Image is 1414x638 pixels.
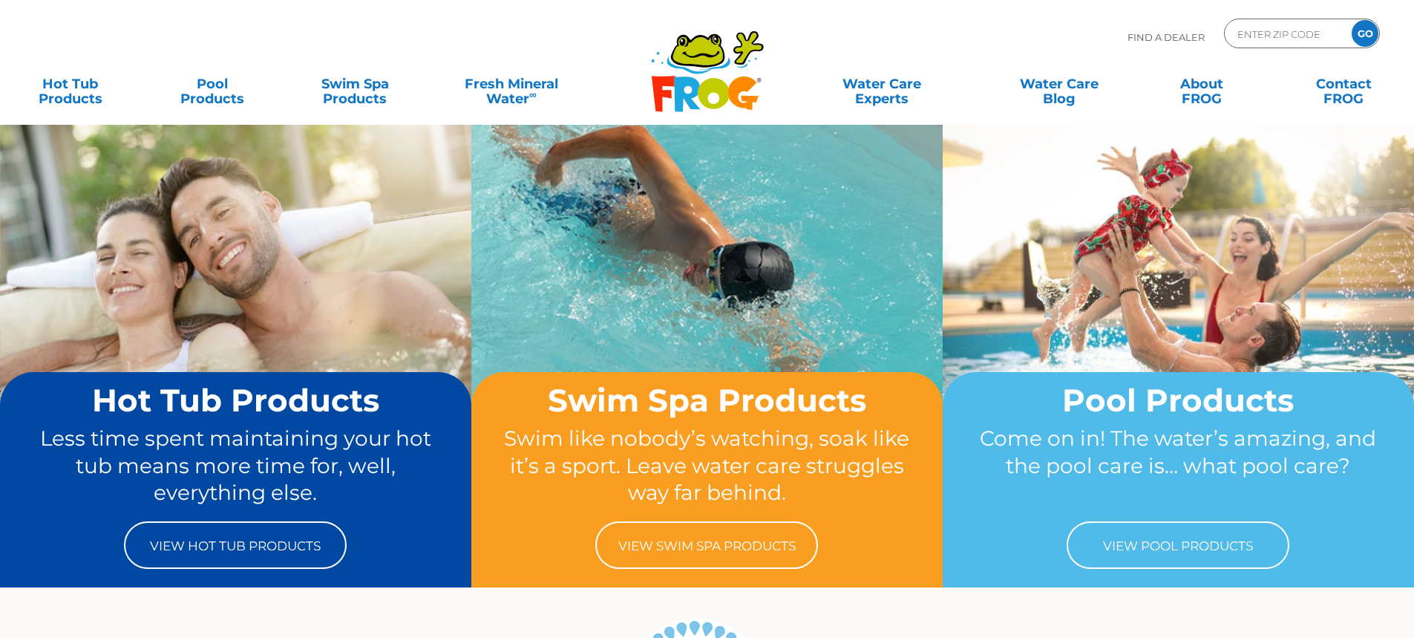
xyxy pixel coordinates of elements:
a: PoolProducts [157,69,268,99]
sup: ∞ [529,88,537,100]
a: ContactFROG [1289,69,1399,99]
a: Fresh MineralWater∞ [442,69,580,99]
a: Water CareExperts [792,69,972,99]
p: Swim like nobody’s watching, soak like it’s a sport. Leave water care struggles way far behind. [500,425,914,507]
p: Come on in! The water’s amazing, and the pool care is… what pool care? [971,425,1386,507]
a: View Swim Spa Products [595,521,818,569]
input: Zip Code Form [1236,23,1336,45]
a: View Pool Products [1067,521,1289,569]
a: View Hot Tub Products [124,521,347,569]
a: Water CareBlog [1004,69,1114,99]
a: AboutFROG [1146,69,1257,99]
a: Swim SpaProducts [300,69,410,99]
img: home-banner-pool-short [943,124,1414,476]
h2: Hot Tub Products [28,383,443,417]
h2: Swim Spa Products [500,383,914,417]
h2: Pool Products [971,383,1386,417]
p: Find A Dealer [1127,19,1205,56]
p: Less time spent maintaining your hot tub means more time for, well, everything else. [28,425,443,507]
input: GO [1352,20,1378,47]
a: Hot TubProducts [15,69,125,99]
img: home-banner-swim-spa-short [471,124,943,476]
